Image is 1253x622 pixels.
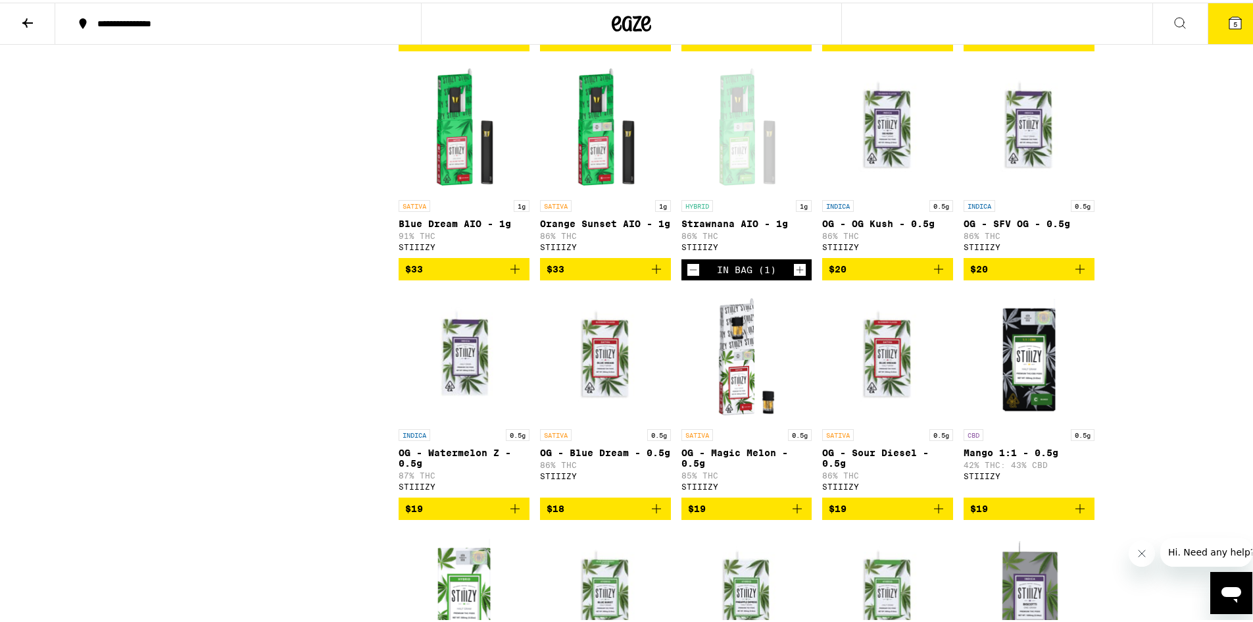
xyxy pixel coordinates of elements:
[822,495,953,517] button: Add to bag
[547,261,564,272] span: $33
[717,262,776,272] div: In Bag (1)
[964,469,1094,478] div: STIIIZY
[399,445,529,466] p: OG - Watermelon Z - 0.5g
[822,59,953,191] img: STIIIZY - OG - OG Kush - 0.5g
[793,261,806,274] button: Increment
[681,216,812,226] p: Strawnana AIO - 1g
[970,261,988,272] span: $20
[822,216,953,226] p: OG - OG Kush - 0.5g
[964,197,995,209] p: INDICA
[540,229,671,238] p: 86% THC
[964,288,1094,495] a: Open page for Mango 1:1 - 0.5g from STIIIZY
[929,427,953,438] p: 0.5g
[399,480,529,488] div: STIIIZY
[1233,18,1237,26] span: 5
[540,216,671,226] p: Orange Sunset AIO - 1g
[1071,427,1094,438] p: 0.5g
[506,427,529,438] p: 0.5g
[399,288,529,420] img: STIIIZY - OG - Watermelon Z - 0.5g
[681,197,713,209] p: HYBRID
[688,501,706,511] span: $19
[540,445,671,455] p: OG - Blue Dream - 0.5g
[822,59,953,255] a: Open page for OG - OG Kush - 0.5g from STIIIZY
[681,445,812,466] p: OG - Magic Melon - 0.5g
[405,261,423,272] span: $33
[681,480,812,488] div: STIIIZY
[540,288,671,495] a: Open page for OG - Blue Dream - 0.5g from STIIIZY
[1071,197,1094,209] p: 0.5g
[788,427,812,438] p: 0.5g
[822,197,854,209] p: INDICA
[822,229,953,238] p: 86% THC
[399,59,529,255] a: Open page for Blue Dream AIO - 1g from STIIIZY
[399,495,529,517] button: Add to bag
[822,288,953,420] img: STIIIZY - OG - Sour Diesel - 0.5g
[964,59,1094,191] img: STIIIZY - OG - SFV OG - 0.5g
[964,495,1094,517] button: Add to bag
[822,469,953,477] p: 86% THC
[681,59,812,257] a: Open page for Strawnana AIO - 1g from STIIIZY
[540,469,671,478] div: STIIIZY
[964,445,1094,455] p: Mango 1:1 - 0.5g
[929,197,953,209] p: 0.5g
[540,427,572,438] p: SATIVA
[540,59,671,255] a: Open page for Orange Sunset AIO - 1g from STIIIZY
[681,495,812,517] button: Add to bag
[964,229,1094,238] p: 86% THC
[681,288,812,420] img: STIIIZY - OG - Magic Melon - 0.5g
[399,288,529,495] a: Open page for OG - Watermelon Z - 0.5g from STIIIZY
[681,229,812,238] p: 86% THC
[822,288,953,495] a: Open page for OG - Sour Diesel - 0.5g from STIIIZY
[964,59,1094,255] a: Open page for OG - SFV OG - 0.5g from STIIIZY
[822,255,953,278] button: Add to bag
[540,288,671,420] img: STIIIZY - OG - Blue Dream - 0.5g
[822,480,953,488] div: STIIIZY
[540,240,671,249] div: STIIIZY
[399,469,529,477] p: 87% THC
[964,240,1094,249] div: STIIIZY
[547,501,564,511] span: $18
[1160,535,1252,564] iframe: Message from company
[540,495,671,517] button: Add to bag
[822,445,953,466] p: OG - Sour Diesel - 0.5g
[681,288,812,495] a: Open page for OG - Magic Melon - 0.5g from STIIIZY
[514,197,529,209] p: 1g
[399,255,529,278] button: Add to bag
[681,469,812,477] p: 85% THC
[964,288,1094,420] img: STIIIZY - Mango 1:1 - 0.5g
[1129,538,1155,564] iframe: Close message
[822,427,854,438] p: SATIVA
[647,427,671,438] p: 0.5g
[540,458,671,467] p: 86% THC
[405,501,423,511] span: $19
[964,216,1094,226] p: OG - SFV OG - 0.5g
[8,9,95,20] span: Hi. Need any help?
[964,458,1094,467] p: 42% THC: 43% CBD
[540,197,572,209] p: SATIVA
[822,240,953,249] div: STIIIZY
[829,501,847,511] span: $19
[964,255,1094,278] button: Add to bag
[655,197,671,209] p: 1g
[399,197,430,209] p: SATIVA
[687,261,700,274] button: Decrement
[399,240,529,249] div: STIIIZY
[540,255,671,278] button: Add to bag
[970,501,988,511] span: $19
[399,216,529,226] p: Blue Dream AIO - 1g
[964,427,983,438] p: CBD
[1210,569,1252,611] iframe: Button to launch messaging window
[399,427,430,438] p: INDICA
[540,59,671,191] img: STIIIZY - Orange Sunset AIO - 1g
[399,59,529,191] img: STIIIZY - Blue Dream AIO - 1g
[681,240,812,249] div: STIIIZY
[829,261,847,272] span: $20
[399,229,529,238] p: 91% THC
[796,197,812,209] p: 1g
[681,427,713,438] p: SATIVA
